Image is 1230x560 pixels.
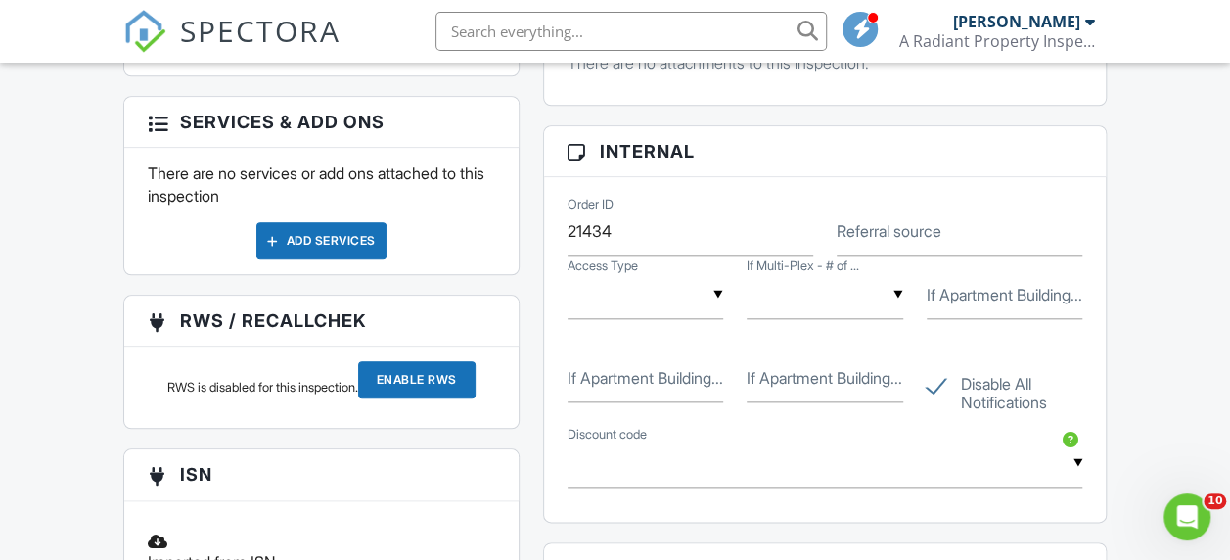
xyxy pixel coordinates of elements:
[1204,493,1226,509] span: 10
[167,380,358,396] div: RWS is disabled for this inspection.
[927,284,1082,305] label: If Apartment Building # of Buildings
[124,449,519,500] h3: ISN
[927,271,1083,319] input: If Apartment Building # of Buildings
[435,12,827,51] input: Search everything...
[1163,493,1210,540] iframe: Intercom live chat
[124,97,519,148] h3: Services & Add ons
[256,222,387,259] div: Add Services
[568,367,723,389] label: If Apartment Building # of Units 2/1 or Smaller
[124,148,519,274] div: There are no services or add ons attached to this inspection
[568,195,614,212] label: Order ID
[568,257,638,275] label: Access Type
[898,31,1094,51] div: A Radiant Property Inspection
[952,12,1079,31] div: [PERSON_NAME]
[544,126,1107,177] h3: Internal
[927,375,1083,399] label: Disable All Notifications
[747,367,902,389] label: If Apartment Building # of 2/2 or larger
[568,52,1083,73] p: There are no attachments to this inspection.
[123,10,166,53] img: The Best Home Inspection Software - Spectora
[747,257,859,275] label: If Multi-Plex - # of Units
[568,354,724,402] input: If Apartment Building # of Units 2/1 or Smaller
[747,354,903,402] input: If Apartment Building # of 2/2 or larger
[124,296,519,347] h3: RWS / RecallChek
[123,26,341,68] a: SPECTORA
[180,10,341,51] span: SPECTORA
[568,426,647,443] label: Discount code
[358,361,476,398] input: Enable RWS
[837,220,941,242] label: Referral source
